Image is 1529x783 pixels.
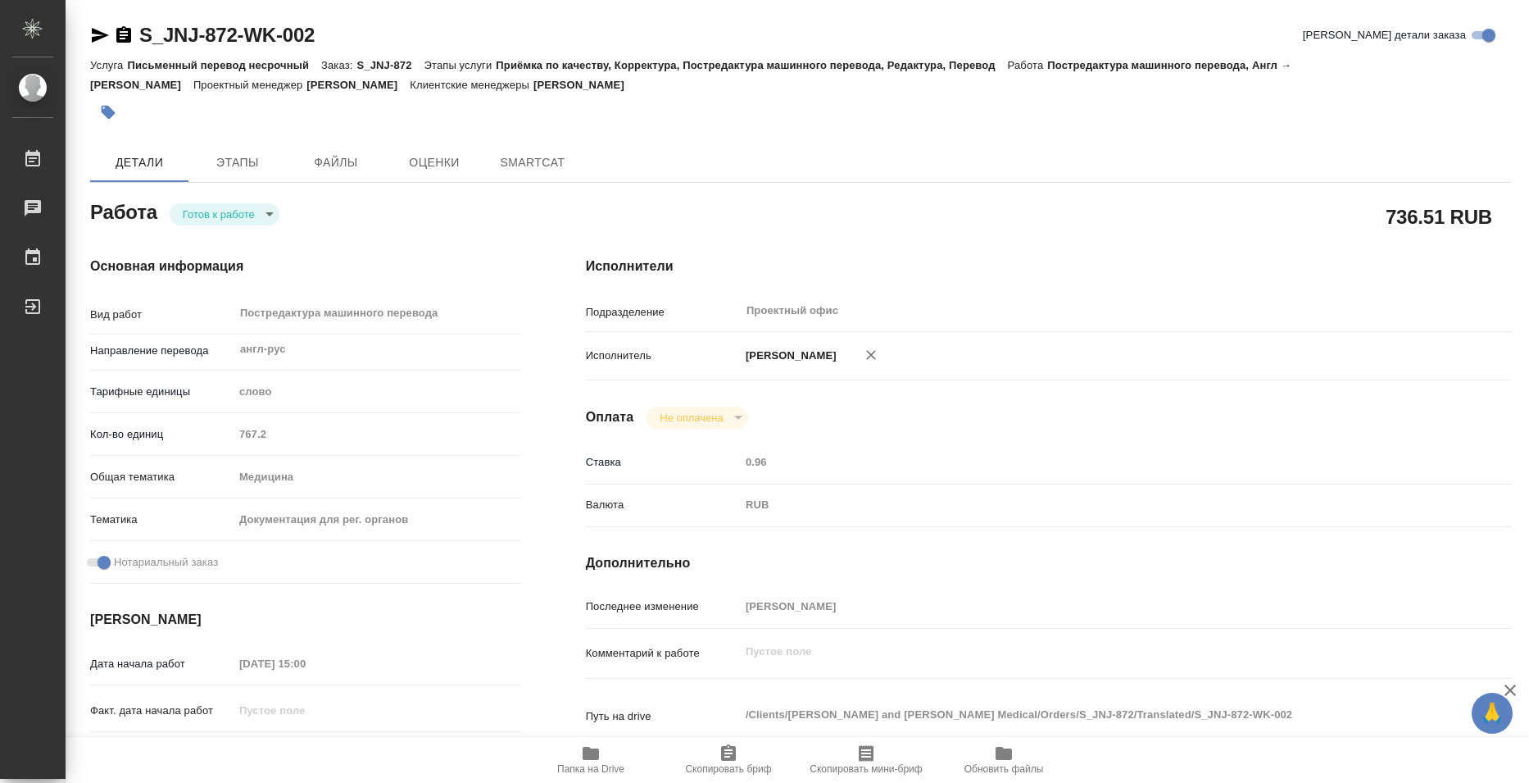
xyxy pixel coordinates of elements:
span: SmartCat [493,153,572,173]
h4: [PERSON_NAME] [90,610,520,630]
p: Исполнитель [586,348,740,364]
button: 🙏 [1472,693,1513,734]
button: Скопировать ссылку для ЯМессенджера [90,25,110,45]
span: Нотариальный заказ [114,554,218,571]
p: Путь на drive [586,708,740,725]
h2: 736.51 RUB [1386,203,1492,230]
button: Удалить исполнителя [853,337,889,373]
button: Готов к работе [178,207,260,221]
div: слово [234,378,520,406]
button: Не оплачена [655,411,728,425]
span: [PERSON_NAME] детали заказа [1303,27,1466,43]
p: Факт. дата начала работ [90,703,234,719]
div: Документация для рег. органов [234,506,520,534]
span: Файлы [297,153,375,173]
h2: Работа [90,196,157,225]
input: Пустое поле [234,699,377,722]
p: Заказ: [321,59,356,71]
p: S_JNJ-872 [356,59,424,71]
div: Медицина [234,463,520,491]
p: Тематика [90,512,234,528]
input: Пустое поле [740,594,1434,618]
p: Направление перевода [90,343,234,359]
span: Обновить файлы [964,763,1044,775]
p: Этапы услуги [424,59,497,71]
p: Тарифные единицы [90,384,234,400]
p: Письменный перевод несрочный [127,59,321,71]
p: [PERSON_NAME] [306,79,410,91]
p: [PERSON_NAME] [740,348,837,364]
p: Услуга [90,59,127,71]
span: Оценки [395,153,474,173]
button: Папка на Drive [522,737,660,783]
p: Вид работ [90,307,234,323]
p: Работа [1008,59,1048,71]
span: Скопировать бриф [685,763,771,775]
span: Папка на Drive [557,763,624,775]
p: Общая тематика [90,469,234,485]
p: Проектный менеджер [193,79,306,91]
button: Обновить файлы [935,737,1073,783]
p: Приёмка по качеству, Корректура, Постредактура машинного перевода, Редактура, Перевод [496,59,1007,71]
a: S_JNJ-872-WK-002 [139,24,315,46]
h4: Основная информация [90,257,520,276]
button: Скопировать бриф [660,737,797,783]
p: Клиентские менеджеры [410,79,533,91]
p: Ставка [586,454,740,471]
p: Кол-во единиц [90,426,234,443]
span: Этапы [198,153,277,173]
p: [PERSON_NAME] [533,79,637,91]
input: Пустое поле [234,422,520,446]
p: Подразделение [586,304,740,321]
span: Скопировать мини-бриф [810,763,922,775]
p: Последнее изменение [586,599,740,615]
div: Готов к работе [170,203,279,225]
button: Скопировать мини-бриф [797,737,935,783]
span: 🙏 [1478,696,1506,731]
div: Готов к работе [647,407,747,429]
p: Комментарий к работе [586,645,740,662]
h4: Оплата [586,407,634,427]
textarea: /Clients/[PERSON_NAME] and [PERSON_NAME] Medical/Orders/S_JNJ-872/Translated/S_JNJ-872-WK-002 [740,701,1434,729]
input: Пустое поле [234,652,377,676]
input: Пустое поле [740,450,1434,474]
h4: Дополнительно [586,553,1511,573]
button: Добавить тэг [90,94,126,130]
h4: Исполнители [586,257,1511,276]
button: Скопировать ссылку [114,25,134,45]
div: RUB [740,491,1434,519]
p: Дата начала работ [90,656,234,672]
p: Валюта [586,497,740,513]
span: Детали [100,153,179,173]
